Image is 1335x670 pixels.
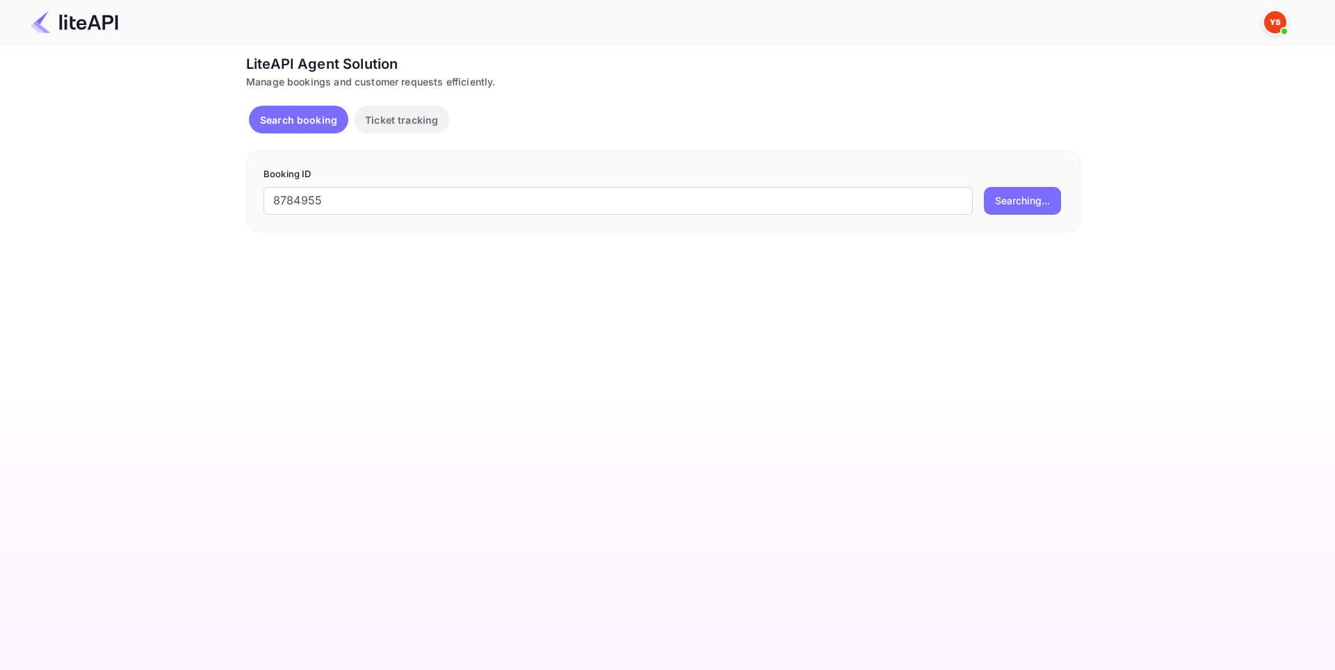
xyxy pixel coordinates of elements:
img: LiteAPI Logo [31,11,118,33]
img: Yandex Support [1264,11,1286,33]
p: Ticket tracking [365,113,438,127]
p: Booking ID [264,167,1063,181]
div: Manage bookings and customer requests efficiently. [246,74,1081,89]
input: Enter Booking ID (e.g., 63782194) [264,187,973,215]
p: Search booking [260,113,337,127]
div: LiteAPI Agent Solution [246,54,1081,74]
button: Searching... [984,187,1061,215]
